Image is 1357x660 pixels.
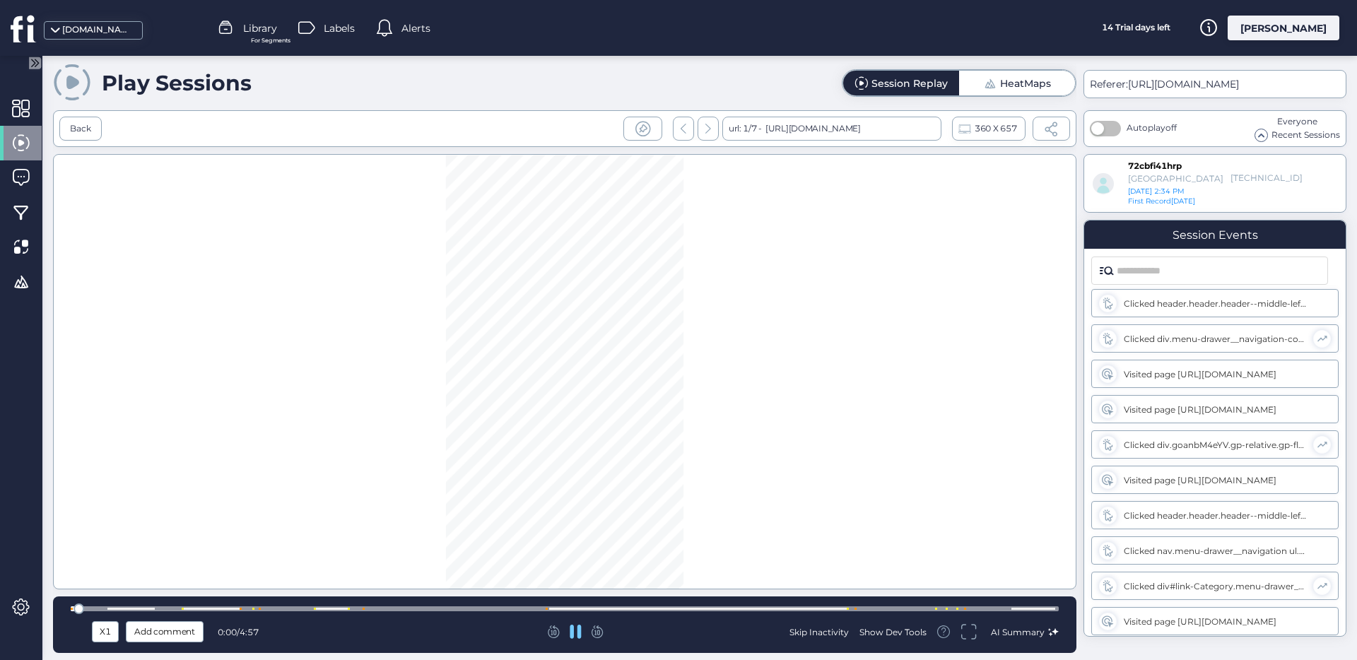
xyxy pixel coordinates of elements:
[1124,510,1308,521] div: Clicked header.header.header--middle-left.page-width.header--has-menu header-drawer details#Detai...
[1090,78,1128,90] span: Referer:
[1271,129,1340,142] span: Recent Sessions
[1124,440,1306,450] div: Clicked div.goanbM4eYV.gp-relative.gp-flex.gp-flex-col div#gNHWRTTeIB.gNHWRTTeIB.gp-mx-auto.gp-mb...
[134,624,195,640] span: Add comment
[243,20,277,36] span: Library
[991,627,1045,637] span: AI Summary
[62,23,133,37] div: [DOMAIN_NAME]
[324,20,355,36] span: Labels
[1230,172,1286,184] div: [TECHNICAL_ID]
[1165,122,1177,133] span: off
[218,627,267,637] div: /
[1124,298,1308,309] div: Clicked header.header.header--middle-left.page-width.header--has-menu header-drawer details#Detai...
[251,36,290,45] span: For Segments
[1124,581,1306,591] div: Clicked div#link-Category.menu-drawer__submenu.has-submenu.gradient.motion-reduce div.menu-drawer...
[95,624,115,640] div: X1
[1128,173,1223,184] div: [GEOGRAPHIC_DATA]
[722,117,941,141] div: url: 1/7 -
[1124,334,1306,344] div: Clicked div.menu-drawer__navigation-container nav.menu-drawer__navigation ul.menu-drawer__menu.ha...
[1083,16,1189,40] div: 14 Trial days left
[1173,228,1258,242] div: Session Events
[1124,404,1308,415] div: Visited page [URL][DOMAIN_NAME]
[1000,78,1051,88] div: HeatMaps
[70,122,91,136] div: Back
[1128,78,1239,90] span: [URL][DOMAIN_NAME]
[1124,616,1308,627] div: Visited page [URL][DOMAIN_NAME]
[1127,122,1177,133] span: Autoplay
[762,117,861,141] div: [URL][DOMAIN_NAME]
[975,121,1016,136] span: 360 X 657
[789,626,849,638] div: Skip Inactivity
[1128,187,1240,196] div: [DATE] 2:34 PM
[1128,196,1204,206] div: [DATE]
[1124,475,1308,485] div: Visited page [URL][DOMAIN_NAME]
[1124,369,1308,379] div: Visited page [URL][DOMAIN_NAME]
[218,627,237,637] span: 0:00
[859,626,927,638] div: Show Dev Tools
[102,70,252,96] div: Play Sessions
[1255,115,1340,129] div: Everyone
[1128,160,1197,172] div: 72cbfi41hrp
[1128,196,1171,206] span: First Record
[240,627,259,637] span: 4:57
[1228,16,1339,40] div: [PERSON_NAME]
[1124,546,1308,556] div: Clicked nav.menu-drawer__navigation ul.menu-drawer__menu.has-submenu.list-menu.submenu-open li de...
[871,78,948,88] div: Session Replay
[401,20,430,36] span: Alerts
